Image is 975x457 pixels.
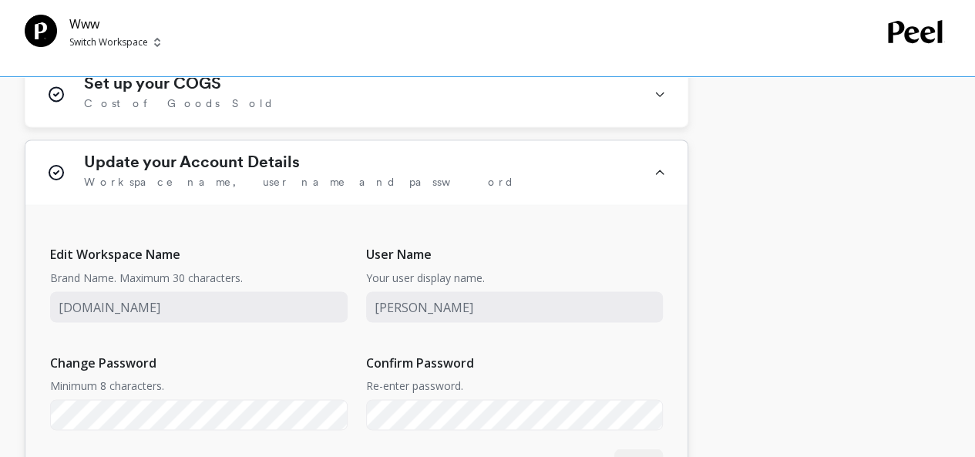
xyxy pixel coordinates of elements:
p: User Name [366,245,432,264]
p: Brand Name. Maximum 30 characters. [50,270,243,285]
img: picker [154,36,160,49]
h1: Set up your COGS [84,74,221,92]
h1: Update your Account Details [84,153,300,171]
p: Minimum 8 characters. [50,378,164,393]
span: Cost of Goods Sold [84,96,274,111]
p: Confirm Password [366,353,474,371]
p: Re-enter password. [366,378,463,393]
p: Change Password [50,353,156,371]
p: Your user display name. [366,270,485,285]
img: Team Profile [25,15,57,47]
p: Www [69,15,160,33]
p: Switch Workspace [69,36,148,49]
p: Edit Workspace Name [50,245,180,264]
span: Workspace name, user name and password [84,174,515,190]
